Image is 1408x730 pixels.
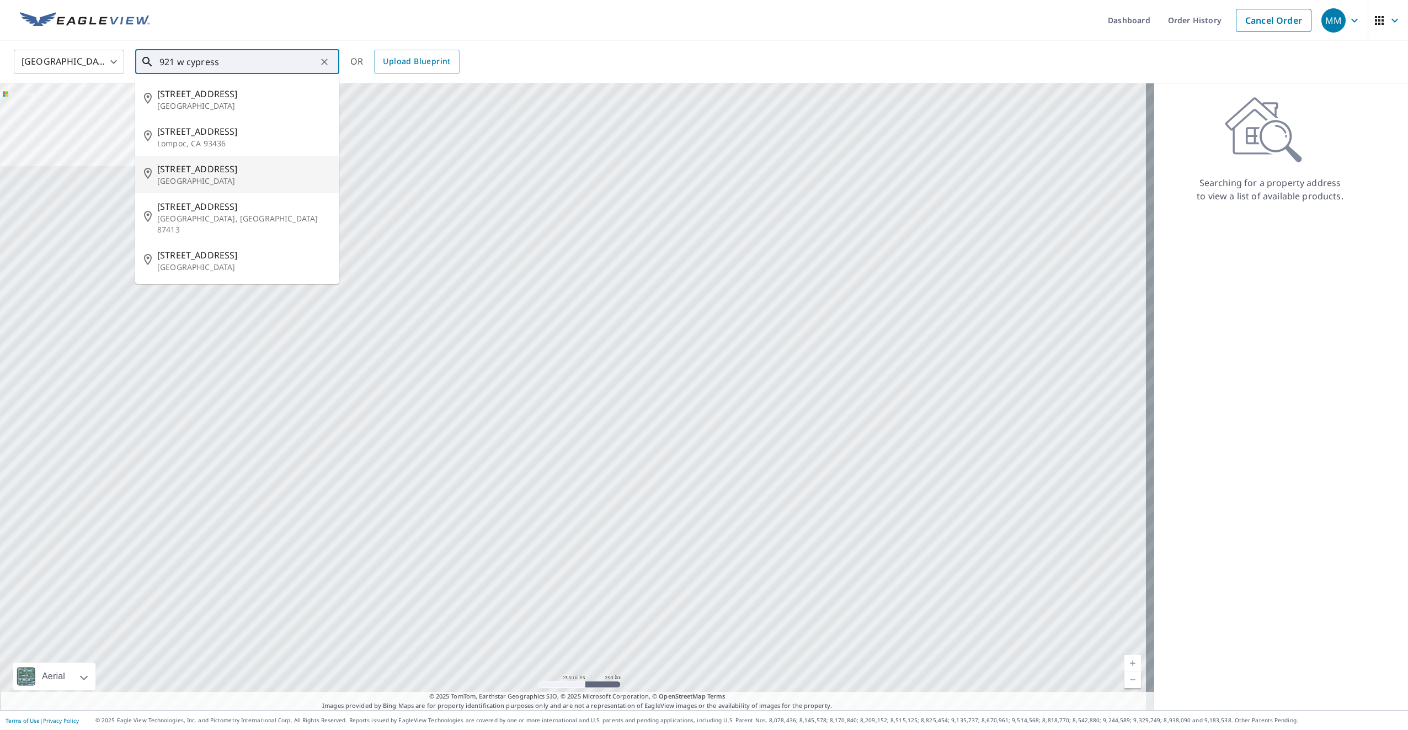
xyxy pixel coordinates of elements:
a: Terms [707,692,726,700]
a: Current Level 5, Zoom In [1124,655,1141,671]
span: [STREET_ADDRESS] [157,248,330,262]
div: Aerial [13,663,95,690]
a: Current Level 5, Zoom Out [1124,671,1141,688]
div: OR [350,50,460,74]
a: OpenStreetMap [659,692,705,700]
button: Clear [317,54,332,70]
p: [GEOGRAPHIC_DATA] [157,176,330,187]
p: Lompoc, CA 93436 [157,138,330,149]
div: MM [1321,8,1346,33]
span: © 2025 TomTom, Earthstar Geographics SIO, © 2025 Microsoft Corporation, © [429,692,726,701]
a: Upload Blueprint [374,50,459,74]
div: Aerial [39,663,68,690]
p: Searching for a property address to view a list of available products. [1196,176,1344,203]
span: [STREET_ADDRESS] [157,200,330,213]
p: © 2025 Eagle View Technologies, Inc. and Pictometry International Corp. All Rights Reserved. Repo... [95,716,1402,724]
a: Terms of Use [6,717,40,724]
img: EV Logo [20,12,150,29]
p: [GEOGRAPHIC_DATA] [157,262,330,273]
div: [GEOGRAPHIC_DATA] [14,46,124,77]
p: | [6,717,79,724]
a: Privacy Policy [43,717,79,724]
span: [STREET_ADDRESS] [157,87,330,100]
span: [STREET_ADDRESS] [157,125,330,138]
input: Search by address or latitude-longitude [159,46,317,77]
span: [STREET_ADDRESS] [157,162,330,176]
span: Upload Blueprint [383,55,450,68]
p: [GEOGRAPHIC_DATA], [GEOGRAPHIC_DATA] 87413 [157,213,330,235]
a: Cancel Order [1236,9,1311,32]
p: [GEOGRAPHIC_DATA] [157,100,330,112]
